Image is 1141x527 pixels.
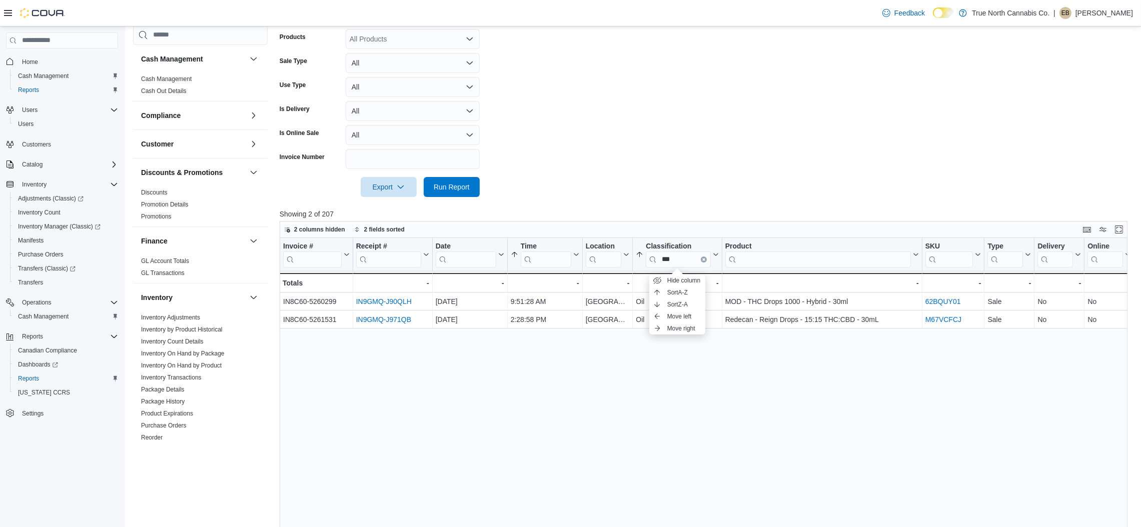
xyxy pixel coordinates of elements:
[141,257,189,265] span: GL Account Totals
[925,297,960,305] a: 62BQUY01
[725,241,910,267] div: Product
[646,241,710,251] div: Classification
[141,313,200,321] span: Inventory Adjustments
[248,138,260,150] button: Customer
[22,140,51,148] span: Customers
[510,241,579,267] button: Time
[18,158,118,170] span: Catalog
[10,219,122,233] a: Inventory Manager (Classic)
[22,409,44,417] span: Settings
[248,291,260,303] button: Inventory
[14,372,118,384] span: Reports
[435,241,504,267] button: Date
[1087,277,1131,289] div: -
[10,275,122,289] button: Transfers
[2,177,122,191] button: Inventory
[510,295,579,307] div: 9:51:28 AM
[510,277,579,289] div: -
[141,433,163,441] span: Reorder
[14,358,118,370] span: Dashboards
[585,241,621,267] div: Location
[141,386,185,393] a: Package Details
[141,385,185,393] span: Package Details
[14,192,118,204] span: Adjustments (Classic)
[18,208,61,216] span: Inventory Count
[356,297,411,305] a: IN9GMQ-J90QLH
[636,313,718,325] div: Oil
[18,158,47,170] button: Catalog
[141,410,193,417] a: Product Expirations
[435,295,504,307] div: [DATE]
[18,374,39,382] span: Reports
[1097,223,1109,235] button: Display options
[466,35,474,43] button: Open list of options
[18,236,44,244] span: Manifests
[18,86,39,94] span: Reports
[18,178,51,190] button: Inventory
[14,386,74,398] a: [US_STATE] CCRS
[141,397,185,405] span: Package History
[22,160,43,168] span: Catalog
[141,422,187,429] a: Purchase Orders
[925,277,981,289] div: -
[141,213,172,220] a: Promotions
[435,313,504,325] div: [DATE]
[725,313,918,325] div: Redecan - Reign Drops - 15:15 THC:CBD - 30mL
[18,250,64,258] span: Purchase Orders
[987,277,1031,289] div: -
[18,72,69,80] span: Cash Management
[725,241,918,267] button: Product
[280,129,319,137] label: Is Online Sale
[1087,241,1131,267] button: Online
[14,206,65,218] a: Inventory Count
[435,241,496,267] div: Date
[10,247,122,261] button: Purchase Orders
[283,277,350,289] div: Totals
[141,75,192,83] span: Cash Management
[361,177,417,197] button: Export
[14,310,73,322] a: Cash Management
[14,84,43,96] a: Reports
[1037,295,1081,307] div: No
[133,186,268,226] div: Discounts & Promotions
[925,241,973,251] div: SKU
[18,312,69,320] span: Cash Management
[435,241,496,251] div: Date
[925,241,981,267] button: SKU
[283,241,350,267] button: Invoice #
[356,315,411,323] a: IN9GMQ-J971QB
[10,83,122,97] button: Reports
[10,205,122,219] button: Inventory Count
[434,182,470,192] span: Run Report
[283,241,342,251] div: Invoice #
[10,357,122,371] a: Dashboards
[14,310,118,322] span: Cash Management
[14,220,118,232] span: Inventory Manager (Classic)
[280,209,1136,219] p: Showing 2 of 207
[18,138,55,150] a: Customers
[894,8,925,18] span: Feedback
[18,264,76,272] span: Transfers (Classic)
[667,300,688,308] span: Sort Z-A
[141,139,246,149] button: Customer
[14,118,38,130] a: Users
[280,223,349,235] button: 2 columns hidden
[1061,7,1069,19] span: EB
[1037,241,1073,267] div: Delivery
[133,311,268,459] div: Inventory
[141,139,174,149] h3: Customer
[141,269,185,277] span: GL Transactions
[18,222,101,230] span: Inventory Manager (Classic)
[141,201,189,208] a: Promotion Details
[22,180,47,188] span: Inventory
[141,212,172,220] span: Promotions
[1087,295,1131,307] div: No
[2,54,122,69] button: Home
[141,269,185,276] a: GL Transactions
[878,3,929,23] a: Feedback
[18,104,118,116] span: Users
[14,372,43,384] a: Reports
[356,277,429,289] div: -
[141,110,181,120] h3: Compliance
[141,87,187,95] span: Cash Out Details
